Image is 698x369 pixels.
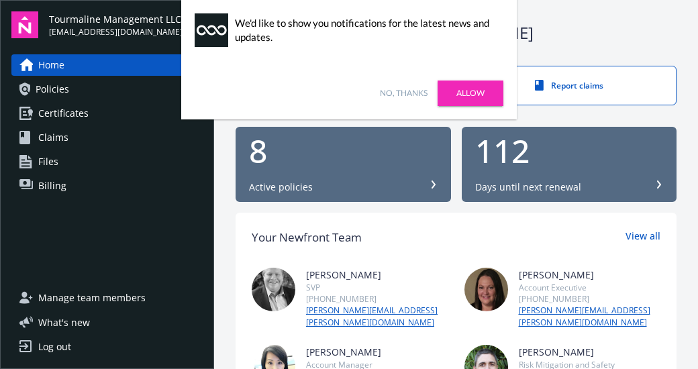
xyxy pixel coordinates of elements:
a: View all [626,229,660,246]
span: What ' s new [38,315,90,329]
div: Log out [38,336,71,358]
span: Certificates [38,103,89,124]
a: Allow [438,81,503,106]
div: Report claims [489,80,650,91]
a: [PERSON_NAME][EMAIL_ADDRESS][PERSON_NAME][DOMAIN_NAME] [519,305,661,329]
div: Days until next renewal [475,180,581,194]
span: Manage team members [38,287,146,309]
div: [PERSON_NAME] [519,268,661,282]
div: 112 [475,135,664,167]
a: Manage team members [11,287,203,309]
div: [PERSON_NAME] [306,345,448,359]
a: Claims [11,127,203,148]
button: 8Active policies [236,127,451,202]
img: photo [464,268,508,311]
span: Files [38,151,58,172]
a: [PERSON_NAME][EMAIL_ADDRESS][PERSON_NAME][DOMAIN_NAME] [306,305,448,329]
a: Certificates [11,103,203,124]
div: [PERSON_NAME] [306,268,448,282]
span: Policies [36,78,69,100]
div: Account Executive [519,282,661,293]
div: SVP [306,282,448,293]
div: We'd like to show you notifications for the latest news and updates. [235,16,497,44]
img: navigator-logo.svg [11,11,38,38]
div: [PERSON_NAME] [519,345,661,359]
button: What's new [11,315,111,329]
a: Report claims [462,66,677,105]
a: Billing [11,175,203,197]
button: 112Days until next renewal [462,127,677,202]
div: [PHONE_NUMBER] [519,293,661,305]
button: Tourmaline Management LLC[EMAIL_ADDRESS][DOMAIN_NAME] [49,11,203,38]
a: No, thanks [380,87,428,99]
span: [EMAIL_ADDRESS][DOMAIN_NAME] [49,26,183,38]
span: Claims [38,127,68,148]
a: Files [11,151,203,172]
a: Home [11,54,203,76]
div: Active policies [249,180,313,194]
div: Your Newfront Team [252,229,362,246]
span: Home [38,54,64,76]
span: Billing [38,175,66,197]
span: Tourmaline Management LLC [49,12,183,26]
div: 8 [249,135,438,167]
img: photo [252,268,295,311]
a: Policies [11,78,203,100]
div: [PHONE_NUMBER] [306,293,448,305]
